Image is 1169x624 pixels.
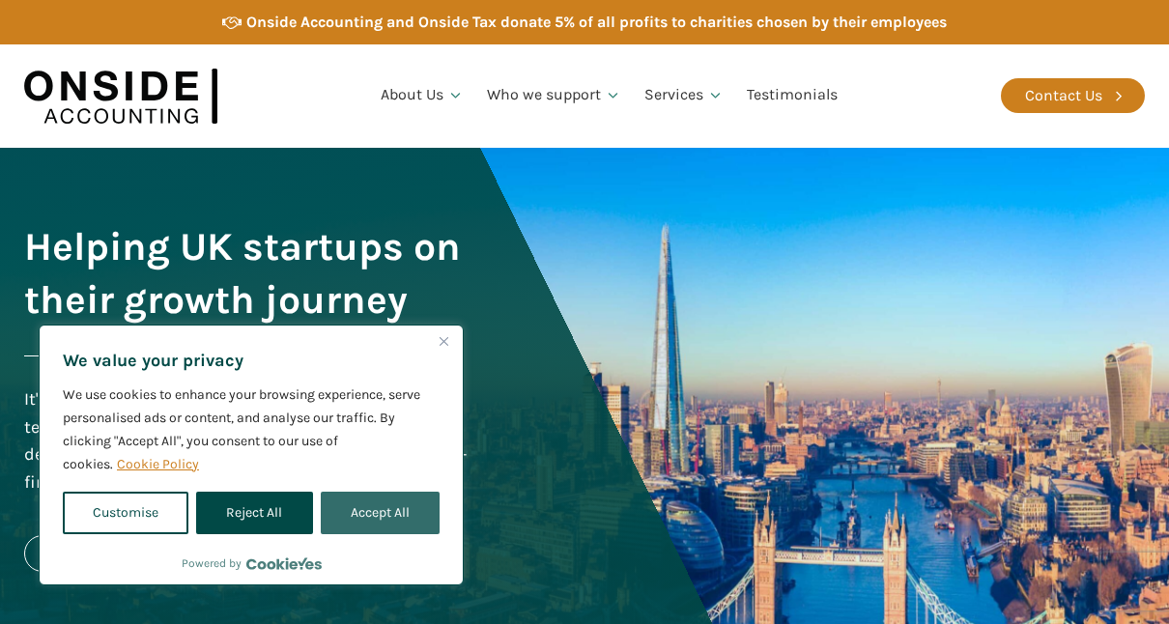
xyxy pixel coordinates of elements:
[24,535,165,572] a: Learn More
[24,385,472,496] div: It's Onside's mission to empower the growth of technology startups through expert financial guida...
[475,63,633,128] a: Who we support
[24,220,472,326] h1: Helping UK startups on their growth journey
[321,492,440,534] button: Accept All
[63,492,188,534] button: Customise
[369,63,475,128] a: About Us
[633,63,735,128] a: Services
[63,383,440,476] p: We use cookies to enhance your browsing experience, serve personalised ads or content, and analys...
[735,63,849,128] a: Testimonials
[246,557,322,570] a: Visit CookieYes website
[1025,83,1102,108] div: Contact Us
[246,10,947,35] div: Onside Accounting and Onside Tax donate 5% of all profits to charities chosen by their employees
[24,59,217,133] img: Onside Accounting
[182,553,322,573] div: Powered by
[440,337,448,346] img: Close
[63,349,440,372] p: We value your privacy
[116,455,200,473] a: Cookie Policy
[39,325,464,585] div: We value your privacy
[1001,78,1145,113] a: Contact Us
[196,492,312,534] button: Reject All
[432,329,455,353] button: Close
